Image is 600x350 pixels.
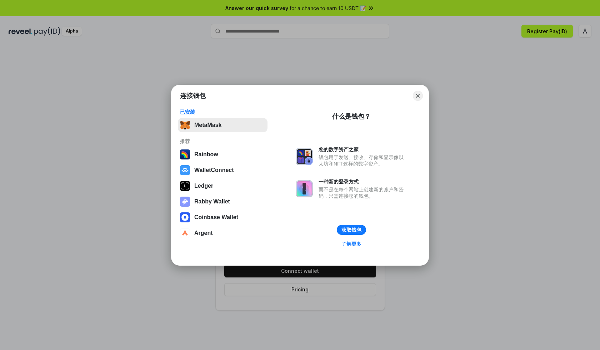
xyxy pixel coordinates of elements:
[180,120,190,130] img: svg+xml,%3Csvg%20fill%3D%22none%22%20height%3D%2233%22%20viewBox%3D%220%200%2035%2033%22%20width%...
[296,180,313,197] img: svg+xml,%3Csvg%20xmlns%3D%22http%3A%2F%2Fwww.w3.org%2F2000%2Fsvg%22%20fill%3D%22none%22%20viewBox...
[180,228,190,238] img: svg+xml,%3Csvg%20width%3D%2228%22%20height%3D%2228%22%20viewBox%3D%220%200%2028%2028%22%20fill%3D...
[178,179,267,193] button: Ledger
[180,138,265,144] div: 推荐
[194,151,218,158] div: Rainbow
[194,183,213,189] div: Ledger
[180,197,190,207] img: svg+xml,%3Csvg%20xmlns%3D%22http%3A%2F%2Fwww.w3.org%2F2000%2Fsvg%22%20fill%3D%22none%22%20viewBox...
[178,226,267,240] button: Argent
[194,230,213,236] div: Argent
[180,149,190,159] img: svg+xml,%3Csvg%20width%3D%22120%22%20height%3D%22120%22%20viewBox%3D%220%200%20120%20120%22%20fil...
[178,147,267,162] button: Rainbow
[180,181,190,191] img: svg+xml,%3Csvg%20xmlns%3D%22http%3A%2F%2Fwww.w3.org%2F2000%2Fsvg%22%20width%3D%2228%22%20height%3...
[319,178,407,185] div: 一种新的登录方式
[178,118,267,132] button: MetaMask
[180,165,190,175] img: svg+xml,%3Csvg%20width%3D%2228%22%20height%3D%2228%22%20viewBox%3D%220%200%2028%2028%22%20fill%3D...
[341,227,361,233] div: 获取钱包
[332,112,371,121] div: 什么是钱包？
[180,92,206,100] h1: 连接钱包
[337,225,366,235] button: 获取钱包
[296,148,313,165] img: svg+xml,%3Csvg%20xmlns%3D%22http%3A%2F%2Fwww.w3.org%2F2000%2Fsvg%22%20fill%3D%22none%22%20viewBox...
[319,146,407,153] div: 您的数字资产之家
[194,198,230,205] div: Rabby Wallet
[319,186,407,199] div: 而不是在每个网站上创建新的账户和密码，只需连接您的钱包。
[180,212,190,222] img: svg+xml,%3Csvg%20width%3D%2228%22%20height%3D%2228%22%20viewBox%3D%220%200%2028%2028%22%20fill%3D...
[194,122,221,128] div: MetaMask
[319,154,407,167] div: 钱包用于发送、接收、存储和显示像以太坊和NFT这样的数字资产。
[337,239,366,248] a: 了解更多
[341,241,361,247] div: 了解更多
[178,194,267,209] button: Rabby Wallet
[178,210,267,225] button: Coinbase Wallet
[194,214,238,221] div: Coinbase Wallet
[413,91,423,101] button: Close
[194,167,234,173] div: WalletConnect
[178,163,267,177] button: WalletConnect
[180,109,265,115] div: 已安装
